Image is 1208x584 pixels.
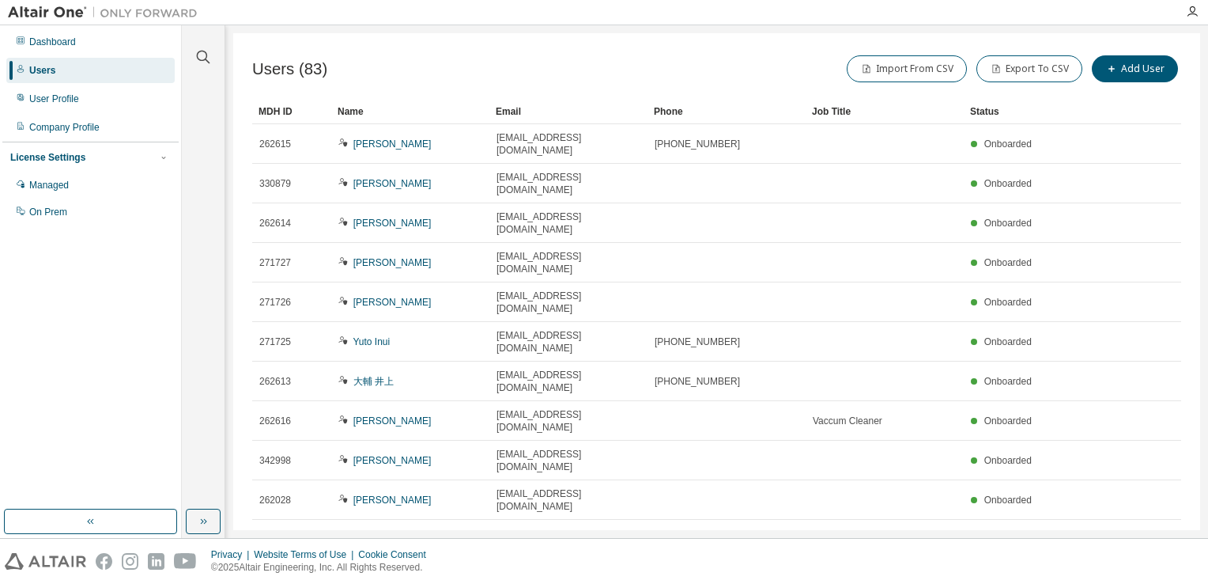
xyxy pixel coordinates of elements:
[655,138,740,150] span: [PHONE_NUMBER]
[496,131,640,157] span: [EMAIL_ADDRESS][DOMAIN_NAME]
[496,408,640,434] span: [EMAIL_ADDRESS][DOMAIN_NAME]
[259,454,291,467] span: 342998
[353,376,394,387] a: 大輔 井上
[29,36,76,48] div: Dashboard
[496,250,640,275] span: [EMAIL_ADDRESS][DOMAIN_NAME]
[148,553,164,570] img: linkedin.svg
[496,448,640,473] span: [EMAIL_ADDRESS][DOMAIN_NAME]
[984,376,1032,387] span: Onboarded
[847,55,967,82] button: Import From CSV
[984,495,1032,506] span: Onboarded
[496,210,640,236] span: [EMAIL_ADDRESS][DOMAIN_NAME]
[211,548,254,561] div: Privacy
[259,415,291,427] span: 262616
[259,138,291,150] span: 262615
[970,99,1099,124] div: Status
[259,375,291,388] span: 262613
[353,138,432,150] a: [PERSON_NAME]
[353,297,432,308] a: [PERSON_NAME]
[496,369,640,394] span: [EMAIL_ADDRESS][DOMAIN_NAME]
[655,375,740,388] span: [PHONE_NUMBER]
[813,415,882,427] span: Vaccum Cleaner
[259,256,291,269] span: 271727
[812,99,957,124] div: Job Title
[496,487,640,513] span: [EMAIL_ADDRESS][DOMAIN_NAME]
[96,553,112,570] img: facebook.svg
[252,60,327,78] span: Users (83)
[1092,55,1178,82] button: Add User
[259,336,291,348] span: 271725
[496,329,640,355] span: [EMAIL_ADDRESS][DOMAIN_NAME]
[353,257,432,268] a: [PERSON_NAME]
[29,121,100,134] div: Company Profile
[29,64,55,77] div: Users
[984,297,1032,308] span: Onboarded
[29,179,69,192] div: Managed
[338,99,483,124] div: Name
[353,218,432,229] a: [PERSON_NAME]
[10,151,85,164] div: License Settings
[5,553,86,570] img: altair_logo.svg
[984,178,1032,189] span: Onboarded
[654,99,799,124] div: Phone
[984,336,1032,347] span: Onboarded
[496,99,641,124] div: Email
[259,494,291,506] span: 262028
[29,206,67,218] div: On Prem
[211,561,436,575] p: © 2025 Altair Engineering, Inc. All Rights Reserved.
[984,257,1032,268] span: Onboarded
[353,336,390,347] a: Yuto Inui
[259,296,291,309] span: 271726
[655,336,740,348] span: [PHONE_NUMBER]
[358,548,435,561] div: Cookie Consent
[984,138,1032,150] span: Onboarded
[259,217,291,229] span: 262614
[259,99,325,124] div: MDH ID
[8,5,206,21] img: Altair One
[984,415,1032,427] span: Onboarded
[122,553,138,570] img: instagram.svg
[353,495,432,506] a: [PERSON_NAME]
[353,415,432,427] a: [PERSON_NAME]
[259,177,291,190] span: 330879
[496,171,640,196] span: [EMAIL_ADDRESS][DOMAIN_NAME]
[29,93,79,105] div: User Profile
[353,455,432,466] a: [PERSON_NAME]
[496,290,640,315] span: [EMAIL_ADDRESS][DOMAIN_NAME]
[976,55,1082,82] button: Export To CSV
[174,553,197,570] img: youtube.svg
[984,218,1032,229] span: Onboarded
[353,178,432,189] a: [PERSON_NAME]
[254,548,358,561] div: Website Terms of Use
[984,455,1032,466] span: Onboarded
